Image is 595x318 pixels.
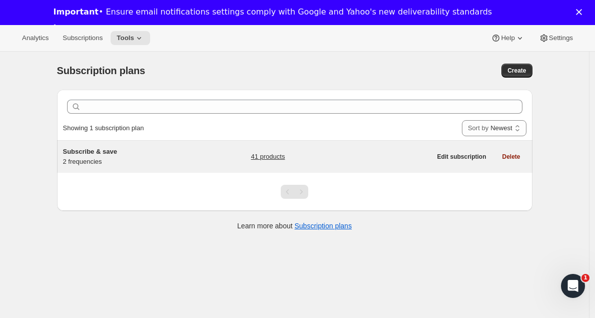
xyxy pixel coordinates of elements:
[576,9,586,15] div: Close
[57,65,145,76] span: Subscription plans
[117,34,134,42] span: Tools
[533,31,579,45] button: Settings
[549,34,573,42] span: Settings
[63,124,144,132] span: Showing 1 subscription plan
[63,147,188,167] div: 2 frequencies
[63,148,117,155] span: Subscribe & save
[22,34,49,42] span: Analytics
[561,274,585,298] iframe: Intercom live chat
[54,23,105,34] a: Learn more
[502,153,520,161] span: Delete
[496,150,526,164] button: Delete
[581,274,589,282] span: 1
[63,34,103,42] span: Subscriptions
[57,31,109,45] button: Subscriptions
[485,31,530,45] button: Help
[501,34,514,42] span: Help
[111,31,150,45] button: Tools
[437,153,486,161] span: Edit subscription
[431,150,492,164] button: Edit subscription
[54,7,99,17] b: Important
[507,67,526,75] span: Create
[16,31,55,45] button: Analytics
[295,222,352,230] a: Subscription plans
[251,152,285,162] a: 41 products
[237,221,352,231] p: Learn more about
[281,185,308,199] nav: Pagination
[501,64,532,78] button: Create
[54,7,492,17] div: • Ensure email notifications settings comply with Google and Yahoo's new deliverability standards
